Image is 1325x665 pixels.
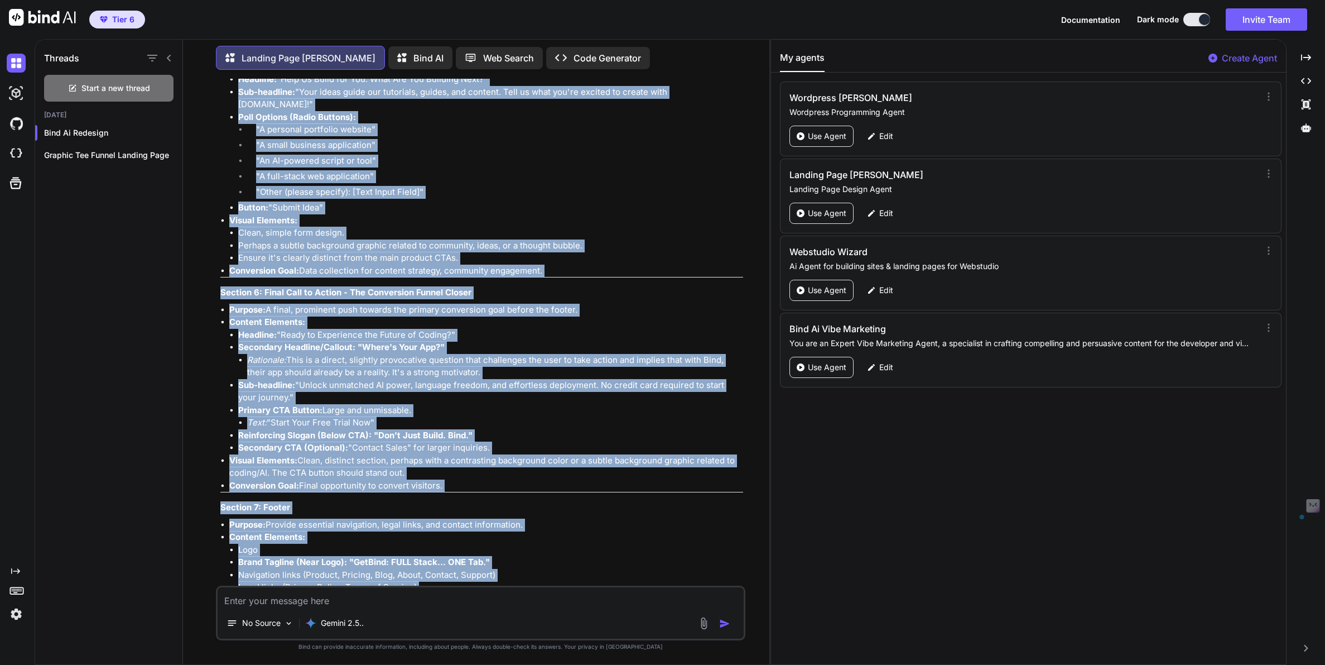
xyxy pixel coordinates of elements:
[1061,14,1120,26] button: Documentation
[7,84,26,103] img: darkAi-studio
[220,287,471,298] strong: Section 6: Final Call to Action - The Conversion Funnel Closer
[238,405,322,415] strong: Primary CTA Button:
[238,442,348,453] strong: Secondary CTA (Optional):
[9,9,76,26] img: Bind AI
[238,581,743,594] li: Legal links (Privacy Policy, Terms of Service)
[284,619,293,628] img: Pick Models
[229,519,743,532] li: Provide essential navigation, legal links, and contact information.
[1137,14,1179,25] span: Dark mode
[7,54,26,73] img: darkChat
[238,379,743,404] li: "Unlock unmatched AI power, language freedom, and effortless deployment. No credit card required ...
[7,144,26,163] img: cloudideIcon
[374,430,473,441] strong: "Don't Just Build. Bind."
[238,87,295,97] strong: Sub-headline:
[238,202,268,213] strong: Button:
[238,202,743,214] li: "Submit Idea"
[229,519,266,530] strong: Purpose:
[358,342,445,352] strong: "Where's Your App?"
[238,544,743,557] li: Logo
[220,502,290,513] strong: Section 7: Footer
[229,304,266,315] strong: Purpose:
[574,51,641,65] p: Code Generator
[238,73,743,86] li: "Help Us Build for You: What Are You Building Next?"
[238,442,743,455] li: "Contact Sales" for larger inquiries.
[247,417,267,428] em: Text:
[238,252,743,265] li: Ensure it's clearly distinct from the main product CTAs.
[229,480,299,491] strong: Conversion Goal:
[229,215,297,226] strong: Visual Elements:
[789,338,1250,349] p: You are an Expert Vibe Marketing Agent, a specialist in crafting compelling and persuasive conten...
[247,123,743,139] li: "A personal portfolio website"
[247,417,743,429] li: "Start Your Free Trial Now"
[238,557,347,567] strong: Brand Tagline (Near Logo):
[238,227,743,240] li: Clean, simple form design.
[808,131,846,142] p: Use Agent
[35,111,182,119] h2: [DATE]
[879,131,893,142] p: Edit
[719,618,730,629] img: icon
[413,51,444,65] p: Bind AI
[238,329,277,340] strong: Headline:
[229,317,305,327] strong: Content Elements:
[247,170,743,186] li: "A full-stack web application"
[229,304,743,317] li: A final, prominent push towards the primary conversion goal before the footer.
[238,240,743,252] li: Perhaps a subtle background graphic related to community, ideas, or a thought bubble.
[808,208,846,219] p: Use Agent
[229,265,299,276] strong: Conversion Goal:
[789,107,1250,118] p: Wordpress Programming Agent
[238,86,743,111] li: "Your ideas guide our tutorials, guides, and content. Tell us what you're excited to create with ...
[7,114,26,133] img: githubDark
[44,51,79,65] h1: Threads
[349,557,490,567] strong: "GetBind: FULL Stack… ONE Tab."
[216,643,745,651] p: Bind can provide inaccurate information, including about people. Always double-check its answers....
[229,532,305,542] strong: Content Elements:
[44,150,182,161] p: Graphic Tee Funnel Landing Page
[229,480,743,492] li: Final opportunity to convert visitors.
[238,112,356,122] strong: Poll Options (Radio Buttons):
[247,354,743,379] li: This is a direct, slightly provocative question that challenges the user to take action and impli...
[808,285,846,296] p: Use Agent
[247,155,743,170] li: "An AI-powered script or tool"
[321,618,364,629] p: Gemini 2.5..
[879,208,893,219] p: Edit
[789,261,1250,272] p: Ai Agent for building sites & landing pages for Webstudio
[808,362,846,373] p: Use Agent
[789,184,1250,195] p: Landing Page Design Agent
[242,51,375,65] p: Landing Page [PERSON_NAME]
[44,127,182,138] p: Bind Ai Redesign
[483,51,534,65] p: Web Search
[81,83,150,94] span: Start a new thread
[229,455,297,466] strong: Visual Elements:
[305,618,316,629] img: Gemini 2.5 flash
[100,16,108,23] img: premium
[247,355,286,365] em: Rationale:
[789,168,1112,181] h3: Landing Page [PERSON_NAME]
[229,265,743,278] li: Data collection for content strategy, community engagement.
[238,329,743,342] li: "Ready to Experience the Future of Coding?"
[238,342,355,352] strong: Secondary Headline/Callout:
[242,618,281,629] p: No Source
[89,11,145,28] button: premiumTier 6
[879,362,893,373] p: Edit
[789,245,1112,259] h3: Webstudio Wizard
[1226,8,1307,31] button: Invite Team
[247,186,743,202] li: "Other (please specify): [Text Input Field]"
[238,404,743,429] li: Large and unmissable.
[879,285,893,296] p: Edit
[1222,51,1277,65] p: Create Agent
[112,14,134,25] span: Tier 6
[697,617,710,630] img: attachment
[789,91,1112,104] h3: Wordpress [PERSON_NAME]
[238,430,372,441] strong: Reinforcing Slogan (Below CTA):
[238,74,277,84] strong: Headline:
[238,380,295,390] strong: Sub-headline:
[789,322,1112,336] h3: Bind Ai Vibe Marketing
[780,51,825,72] button: My agents
[7,605,26,624] img: settings
[238,569,743,582] li: Navigation links (Product, Pricing, Blog, About, Contact, Support)
[229,455,743,480] li: Clean, distinct section, perhaps with a contrasting background color or a subtle background graph...
[1061,15,1120,25] span: Documentation
[247,139,743,155] li: "A small business application"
